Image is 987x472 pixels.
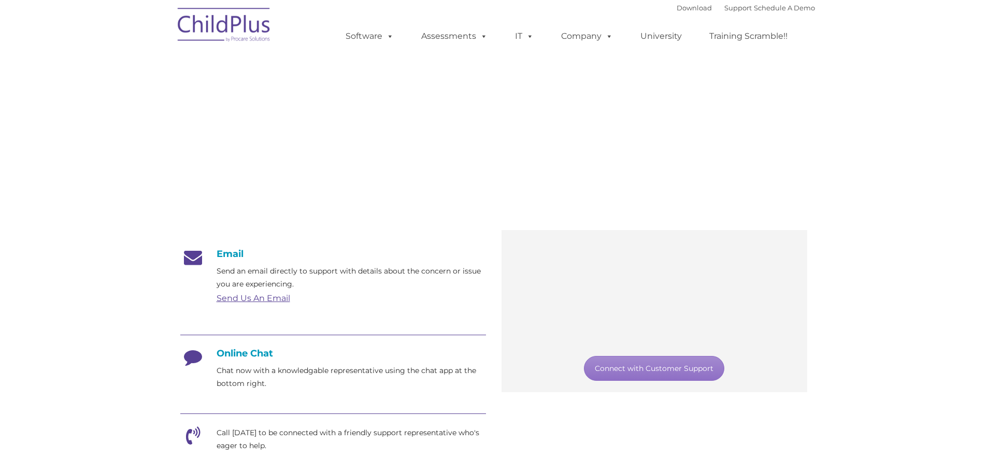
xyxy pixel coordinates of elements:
p: Chat now with a knowledgable representative using the chat app at the bottom right. [217,364,486,390]
p: Call [DATE] to be connected with a friendly support representative who's eager to help. [217,426,486,452]
p: Send an email directly to support with details about the concern or issue you are experiencing. [217,265,486,291]
a: Support [724,4,752,12]
h4: Email [180,248,486,260]
a: IT [505,26,544,47]
img: ChildPlus by Procare Solutions [173,1,276,52]
a: Company [551,26,623,47]
font: | [677,4,815,12]
a: University [630,26,692,47]
a: Download [677,4,712,12]
a: Training Scramble!! [699,26,798,47]
a: Assessments [411,26,498,47]
a: Schedule A Demo [754,4,815,12]
a: Connect with Customer Support [584,356,724,381]
a: Software [335,26,404,47]
a: Send Us An Email [217,293,290,303]
h4: Online Chat [180,348,486,359]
